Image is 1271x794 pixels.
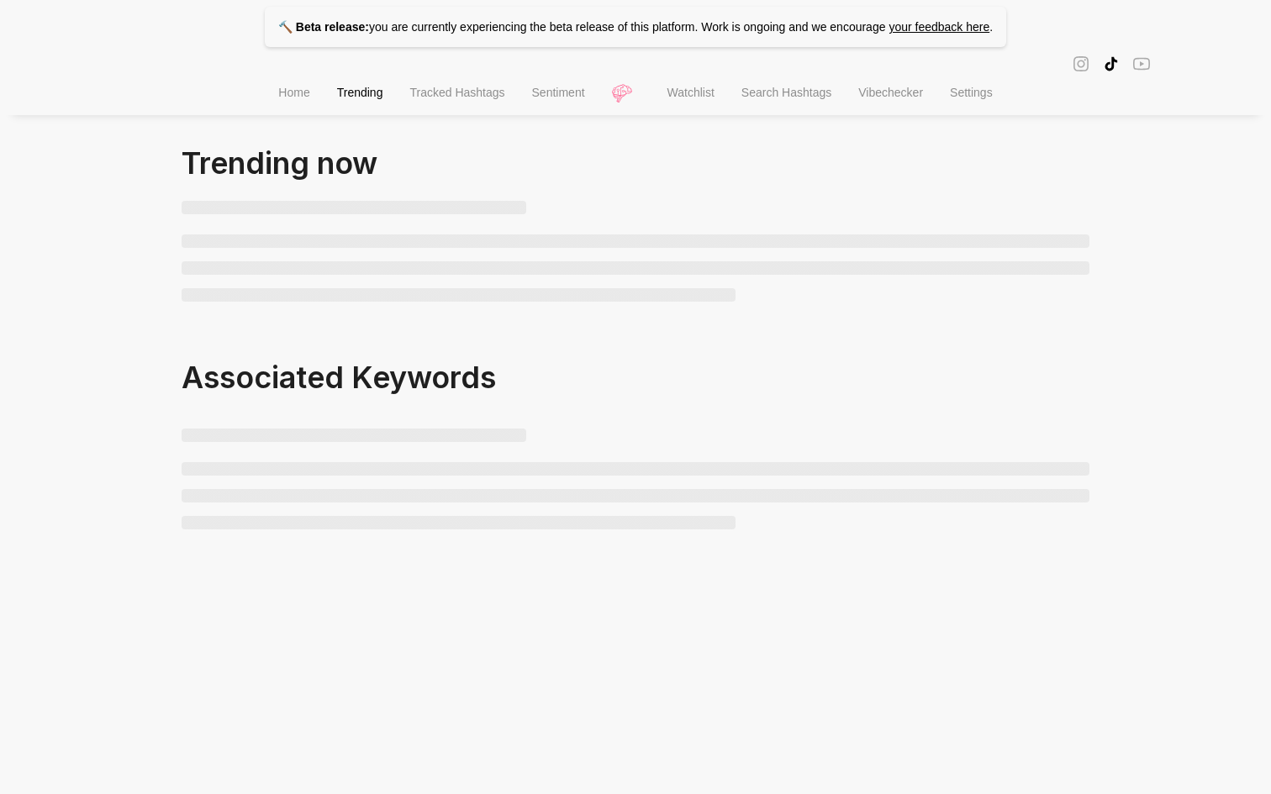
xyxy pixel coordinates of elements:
[182,145,377,181] span: Trending now
[182,359,496,396] span: Associated Keywords
[278,86,309,99] span: Home
[858,86,923,99] span: Vibechecker
[337,86,383,99] span: Trending
[741,86,831,99] span: Search Hashtags
[409,86,504,99] span: Tracked Hashtags
[278,20,369,34] strong: 🔨 Beta release:
[1133,54,1150,73] span: youtube
[667,86,715,99] span: Watchlist
[889,20,989,34] a: your feedback here
[950,86,993,99] span: Settings
[1073,54,1089,73] span: instagram
[265,7,1006,47] p: you are currently experiencing the beta release of this platform. Work is ongoing and we encourage .
[532,86,585,99] span: Sentiment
